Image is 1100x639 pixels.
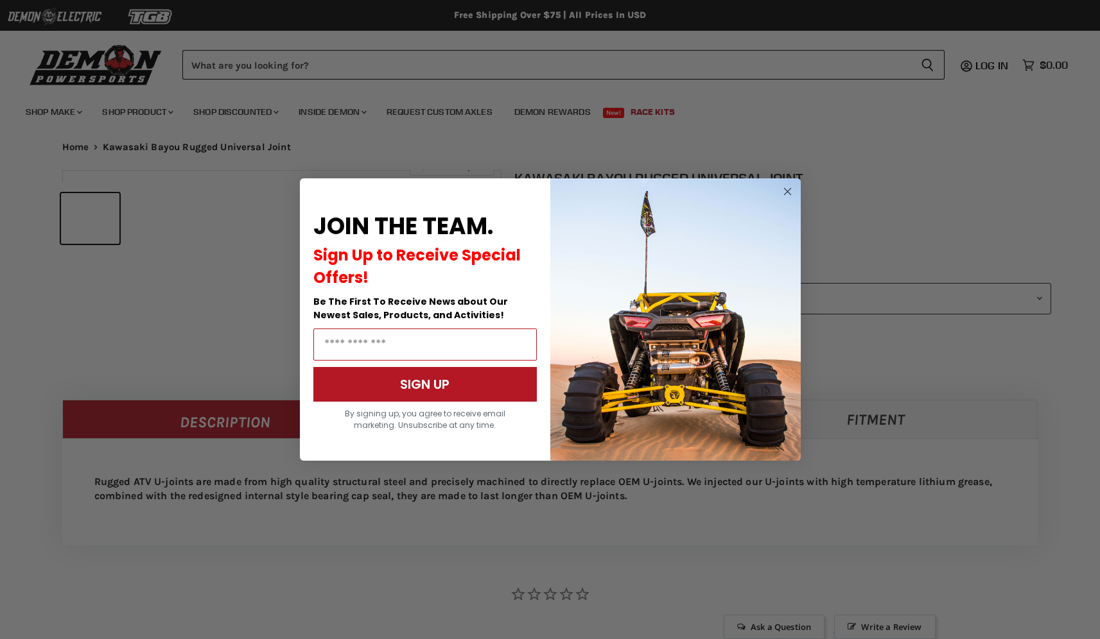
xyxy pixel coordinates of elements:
[313,295,508,321] span: Be The First To Receive News about Our Newest Sales, Products, and Activities!
[345,408,505,430] span: By signing up, you agree to receive email marketing. Unsubscribe at any time.
[313,244,521,288] span: Sign Up to Receive Special Offers!
[313,367,537,402] button: SIGN UP
[313,210,493,243] span: JOIN THE TEAM.
[780,183,796,200] button: Close dialog
[550,178,801,461] img: a9095488-b6e7-41ba-879d-588abfab540b.jpeg
[313,328,537,361] input: Email Address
